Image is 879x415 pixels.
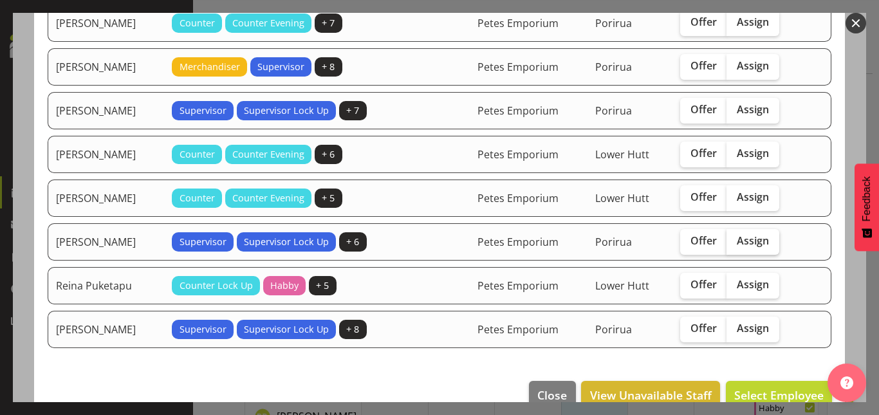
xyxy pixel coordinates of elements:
[861,176,873,221] span: Feedback
[690,147,717,160] span: Offer
[48,136,164,173] td: [PERSON_NAME]
[48,48,164,86] td: [PERSON_NAME]
[180,104,227,118] span: Supervisor
[232,191,304,205] span: Counter Evening
[477,60,559,74] span: Petes Emporium
[855,163,879,251] button: Feedback - Show survey
[595,279,649,293] span: Lower Hutt
[595,147,649,161] span: Lower Hutt
[322,147,335,161] span: + 6
[48,267,164,304] td: Reina Puketapu
[595,322,632,337] span: Porirua
[595,104,632,118] span: Porirua
[180,235,227,249] span: Supervisor
[690,322,717,335] span: Offer
[48,180,164,217] td: [PERSON_NAME]
[244,235,329,249] span: Supervisor Lock Up
[690,15,717,28] span: Offer
[737,234,769,247] span: Assign
[477,279,559,293] span: Petes Emporium
[737,147,769,160] span: Assign
[322,191,335,205] span: + 5
[180,16,215,30] span: Counter
[477,104,559,118] span: Petes Emporium
[180,191,215,205] span: Counter
[690,234,717,247] span: Offer
[737,15,769,28] span: Assign
[48,311,164,348] td: [PERSON_NAME]
[180,279,253,293] span: Counter Lock Up
[595,191,649,205] span: Lower Hutt
[477,322,559,337] span: Petes Emporium
[477,191,559,205] span: Petes Emporium
[590,387,712,403] span: View Unavailable Staff
[232,147,304,161] span: Counter Evening
[244,322,329,337] span: Supervisor Lock Up
[737,190,769,203] span: Assign
[322,60,335,74] span: + 8
[726,381,832,409] button: Select Employee
[180,322,227,337] span: Supervisor
[48,5,164,42] td: [PERSON_NAME]
[257,60,304,74] span: Supervisor
[529,381,575,409] button: Close
[346,322,359,337] span: + 8
[180,147,215,161] span: Counter
[690,59,717,72] span: Offer
[346,104,359,118] span: + 7
[346,235,359,249] span: + 6
[595,60,632,74] span: Porirua
[244,104,329,118] span: Supervisor Lock Up
[316,279,329,293] span: + 5
[690,103,717,116] span: Offer
[477,147,559,161] span: Petes Emporium
[322,16,335,30] span: + 7
[690,278,717,291] span: Offer
[737,322,769,335] span: Assign
[180,60,240,74] span: Merchandiser
[581,381,719,409] button: View Unavailable Staff
[595,235,632,249] span: Porirua
[48,223,164,261] td: [PERSON_NAME]
[477,235,559,249] span: Petes Emporium
[232,16,304,30] span: Counter Evening
[270,279,299,293] span: Habby
[840,376,853,389] img: help-xxl-2.png
[690,190,717,203] span: Offer
[537,387,567,403] span: Close
[737,103,769,116] span: Assign
[595,16,632,30] span: Porirua
[737,59,769,72] span: Assign
[737,278,769,291] span: Assign
[734,387,824,403] span: Select Employee
[48,92,164,129] td: [PERSON_NAME]
[477,16,559,30] span: Petes Emporium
